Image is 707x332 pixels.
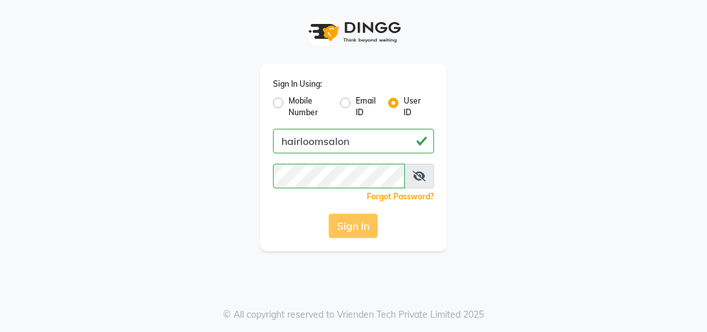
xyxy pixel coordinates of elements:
input: Username [273,129,435,153]
label: User ID [404,95,424,118]
input: Username [273,164,406,188]
a: Forgot Password? [367,192,434,201]
label: Mobile Number [288,95,330,118]
label: Sign In Using: [273,78,322,90]
img: logo1.svg [301,13,405,51]
label: Email ID [356,95,378,118]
